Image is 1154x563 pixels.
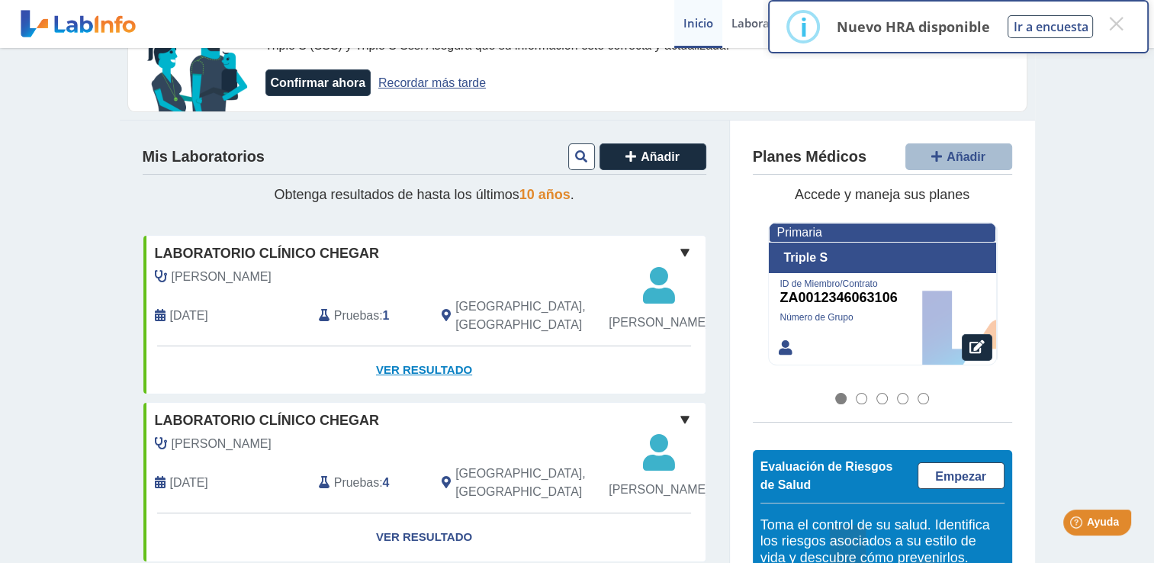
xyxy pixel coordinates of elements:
[641,150,680,163] span: Añadir
[274,187,574,202] span: Obtenga resultados de hasta los últimos .
[143,346,706,394] a: Ver Resultado
[334,474,379,492] span: Pruebas
[378,76,486,89] a: Recordar más tarde
[799,13,807,40] div: i
[753,148,866,166] h4: Planes Médicos
[947,150,985,163] span: Añadir
[307,298,430,334] div: :
[905,143,1012,170] button: Añadir
[383,476,390,489] b: 4
[935,470,986,483] span: Empezar
[600,143,706,170] button: Añadir
[1008,15,1093,38] button: Ir a encuesta
[777,226,822,239] span: Primaria
[455,465,624,501] span: Rio Grande, PR
[170,307,208,325] span: 2025-09-17
[334,307,379,325] span: Pruebas
[172,435,272,453] span: Bertran, Nitza
[155,243,379,264] span: Laboratorio Clínico Chegar
[383,309,390,322] b: 1
[143,148,265,166] h4: Mis Laboratorios
[265,21,787,52] span: su información clínica muestra que has estado bajo la cubierta de Triple S (SSS), Triple S (SSS),...
[918,462,1005,489] a: Empezar
[519,187,571,202] span: 10 años
[795,187,969,202] span: Accede y maneja sus planes
[143,513,706,561] a: Ver Resultado
[170,474,208,492] span: 2024-09-09
[609,481,709,499] span: [PERSON_NAME]
[155,410,379,431] span: Laboratorio Clínico Chegar
[455,298,624,334] span: Rio Grande, PR
[609,314,709,332] span: [PERSON_NAME]
[265,69,371,96] button: Confirmar ahora
[1102,10,1130,37] button: Close this dialog
[836,18,989,36] p: Nuevo HRA disponible
[172,268,272,286] span: Bertran, Nitza
[307,465,430,501] div: :
[760,460,893,491] span: Evaluación de Riesgos de Salud
[1018,503,1137,546] iframe: Help widget launcher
